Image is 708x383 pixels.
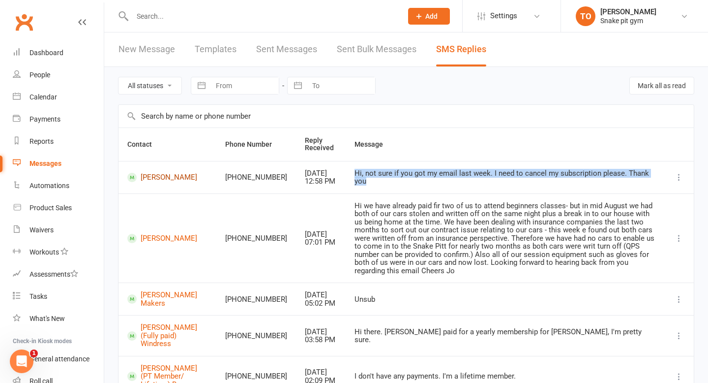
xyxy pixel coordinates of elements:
[13,219,104,241] a: Waivers
[13,86,104,108] a: Calendar
[29,270,78,278] div: Assessments
[354,295,655,304] div: Unsub
[13,241,104,263] a: Workouts
[354,169,655,186] div: Hi, not sure if you got my email last week. I need to cancel my subscription please. Thank you
[29,49,63,57] div: Dashboard
[29,182,69,190] div: Automations
[305,291,337,299] div: [DATE]
[354,372,655,381] div: I don't have any payments. I'm a lifetime member.
[13,153,104,175] a: Messages
[13,175,104,197] a: Automations
[425,12,438,20] span: Add
[29,71,50,79] div: People
[29,292,47,300] div: Tasks
[225,234,287,243] div: [PHONE_NUMBER]
[29,93,57,101] div: Calendar
[256,32,317,66] a: Sent Messages
[305,177,337,186] div: 12:58 PM
[129,9,395,23] input: Search...
[305,230,337,239] div: [DATE]
[216,128,296,161] th: Phone Number
[29,315,65,322] div: What's New
[225,173,287,182] div: [PHONE_NUMBER]
[436,32,486,66] a: SMS Replies
[576,6,595,26] div: TO
[118,128,216,161] th: Contact
[29,160,61,167] div: Messages
[127,173,207,182] a: [PERSON_NAME]
[29,137,54,145] div: Reports
[13,64,104,86] a: People
[354,202,655,275] div: Hi we have already paid fir two of us to attend beginners classes- but in mid August we had both ...
[305,238,337,247] div: 07:01 PM
[305,328,337,336] div: [DATE]
[30,350,38,357] span: 1
[354,328,655,344] div: Hi there. [PERSON_NAME] paid for a yearly membership for [PERSON_NAME], I'm pretty sure.
[13,130,104,153] a: Reports
[29,248,59,256] div: Workouts
[29,226,54,234] div: Waivers
[490,5,517,27] span: Settings
[127,323,207,348] a: [PERSON_NAME] (Fully paid) Windress
[13,108,104,130] a: Payments
[305,299,337,308] div: 05:02 PM
[305,336,337,344] div: 03:58 PM
[118,32,175,66] a: New Message
[12,10,36,34] a: Clubworx
[408,8,450,25] button: Add
[337,32,416,66] a: Sent Bulk Messages
[127,234,207,243] a: [PERSON_NAME]
[296,128,346,161] th: Reply Received
[225,372,287,381] div: [PHONE_NUMBER]
[600,7,656,16] div: [PERSON_NAME]
[195,32,236,66] a: Templates
[600,16,656,25] div: Snake pit gym
[225,295,287,304] div: [PHONE_NUMBER]
[13,286,104,308] a: Tasks
[127,291,207,307] a: [PERSON_NAME] Makers
[346,128,664,161] th: Message
[29,204,72,212] div: Product Sales
[225,332,287,340] div: [PHONE_NUMBER]
[29,115,60,123] div: Payments
[10,350,33,373] iframe: Intercom live chat
[210,77,279,94] input: From
[13,263,104,286] a: Assessments
[13,42,104,64] a: Dashboard
[307,77,375,94] input: To
[118,105,694,128] input: Search by name or phone number
[305,368,337,377] div: [DATE]
[13,308,104,330] a: What's New
[29,355,89,363] div: General attendance
[13,348,104,370] a: General attendance kiosk mode
[629,77,694,95] button: Mark all as read
[305,169,337,178] div: [DATE]
[13,197,104,219] a: Product Sales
